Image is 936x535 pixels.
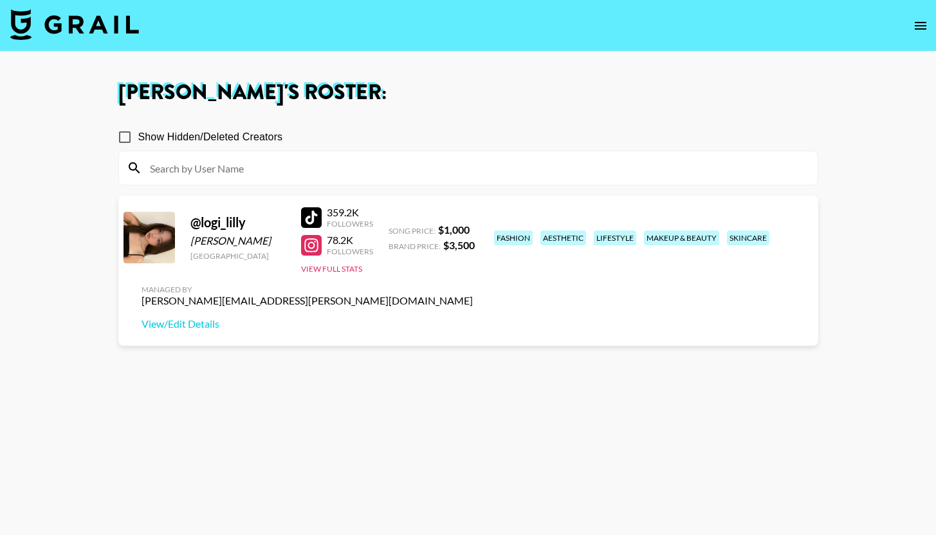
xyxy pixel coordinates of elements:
div: Followers [327,247,373,256]
div: @ logi_lilly [190,214,286,230]
div: 359.2K [327,206,373,219]
div: lifestyle [594,230,636,245]
span: Brand Price: [389,241,441,251]
div: makeup & beauty [644,230,719,245]
span: Song Price: [389,226,436,236]
div: 78.2K [327,234,373,247]
div: [PERSON_NAME][EMAIL_ADDRESS][PERSON_NAME][DOMAIN_NAME] [142,294,473,307]
div: [PERSON_NAME] [190,234,286,247]
div: [GEOGRAPHIC_DATA] [190,251,286,261]
span: Show Hidden/Deleted Creators [138,129,283,145]
img: Grail Talent [10,9,139,40]
strong: $ 3,500 [443,239,475,251]
div: skincare [727,230,769,245]
div: fashion [494,230,533,245]
div: Followers [327,219,373,229]
h1: [PERSON_NAME] 's Roster: [118,82,818,103]
div: aesthetic [540,230,586,245]
input: Search by User Name [142,158,810,178]
strong: $ 1,000 [438,223,470,236]
button: open drawer [908,13,933,39]
button: View Full Stats [301,264,362,274]
a: View/Edit Details [142,317,473,330]
div: Managed By [142,285,473,294]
